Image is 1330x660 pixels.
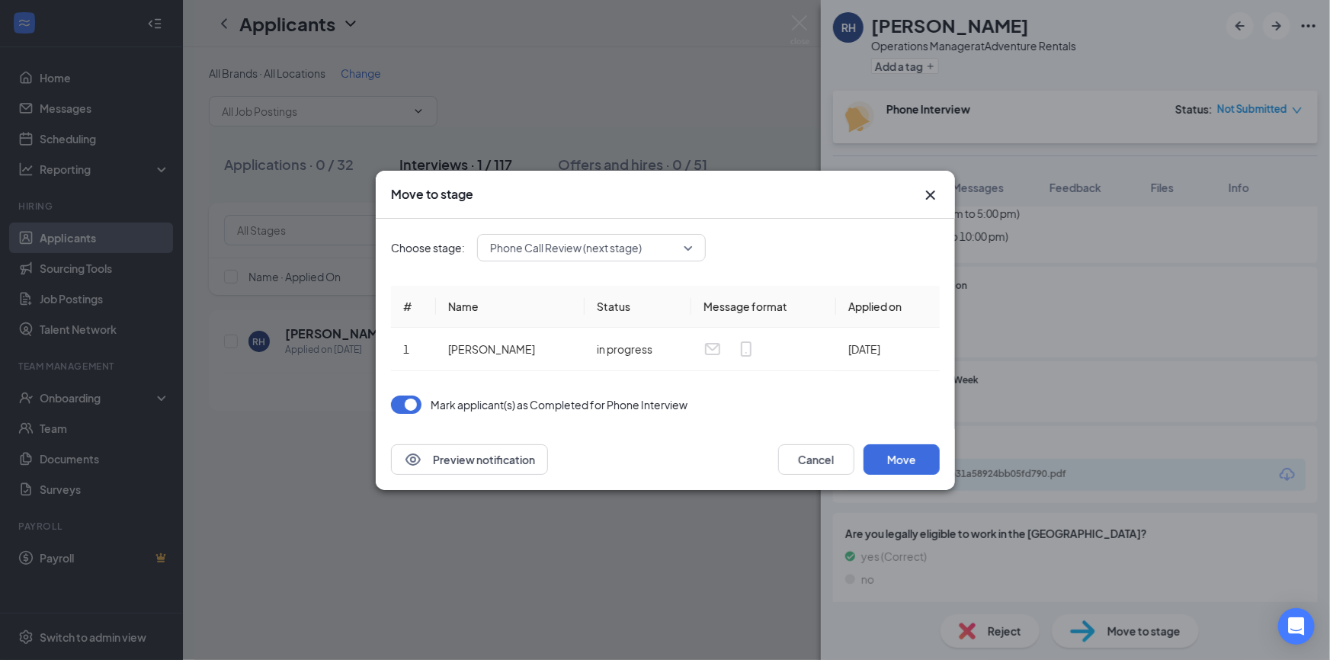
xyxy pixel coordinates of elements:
span: Choose stage: [391,239,465,256]
svg: Email [703,340,722,358]
td: in progress [584,328,691,371]
th: Message format [691,286,836,328]
svg: Cross [921,186,940,204]
button: Close [921,186,940,204]
p: Mark applicant(s) as Completed for Phone Interview [431,397,687,412]
h3: Move to stage [391,186,473,203]
span: Phone Call Review (next stage) [490,236,642,259]
th: Status [584,286,691,328]
div: Open Intercom Messenger [1278,608,1315,645]
th: Name [435,286,584,328]
td: [PERSON_NAME] [435,328,584,371]
svg: Eye [404,450,422,469]
button: Move [864,444,940,475]
th: Applied on [835,286,939,328]
svg: MobileSms [737,340,755,358]
button: EyePreview notification [391,444,548,475]
td: [DATE] [835,328,939,371]
th: # [391,286,436,328]
span: 1 [403,342,409,356]
button: Cancel [778,444,854,475]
